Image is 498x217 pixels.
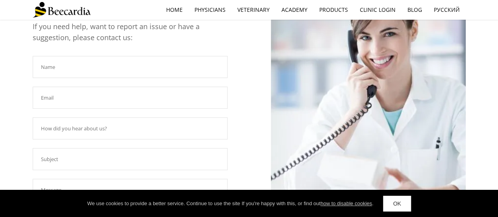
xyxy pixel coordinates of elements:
div: We use cookies to provide a better service. Continue to use the site If you're happy with this, o... [87,200,373,208]
img: Beecardia [33,2,91,18]
a: Academy [276,1,313,19]
a: Products [313,1,354,19]
a: Русский [428,1,466,19]
input: Name [33,56,228,78]
a: Blog [402,1,428,19]
a: Veterinary [231,1,276,19]
a: OK [383,196,411,211]
input: Email [33,87,228,109]
input: How did you hear about us? [33,117,228,139]
a: Physicians [189,1,231,19]
input: Subject [33,148,228,170]
a: home [160,1,189,19]
a: how to disable cookies [320,200,372,206]
span: If you need help, want to report an issue or have a suggestion, please contact us: [33,22,200,43]
a: Clinic Login [354,1,402,19]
